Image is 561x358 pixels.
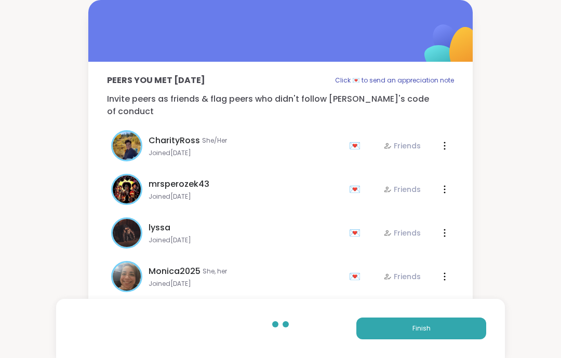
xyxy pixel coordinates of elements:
span: lyssa [149,222,170,234]
img: mrsperozek43 [113,175,141,203]
div: 💌 [349,268,365,285]
span: Monica2025 [149,265,201,278]
p: Invite peers as friends & flag peers who didn't follow [PERSON_NAME]'s code of conduct [107,93,454,118]
div: Friends [383,184,421,195]
span: She/Her [202,136,227,145]
p: Peers you met [DATE] [107,74,205,87]
p: Click 💌 to send an appreciation note [335,74,454,87]
img: Monica2025 [113,263,141,291]
div: 💌 [349,225,365,241]
span: Joined [DATE] [149,149,343,157]
div: Friends [383,271,421,282]
div: Friends [383,141,421,151]
span: She, her [203,267,227,276]
span: Joined [DATE] [149,236,343,244]
span: CharityRoss [149,134,200,147]
span: Joined [DATE] [149,192,343,201]
span: mrsperozek43 [149,178,209,190]
div: 💌 [349,137,365,154]
span: Finish [412,324,431,333]
img: CharityRoss [113,132,141,160]
img: lyssa [113,219,141,247]
div: 💌 [349,181,365,198]
div: Friends [383,228,421,238]
span: Joined [DATE] [149,280,343,288]
button: Finish [356,318,486,339]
